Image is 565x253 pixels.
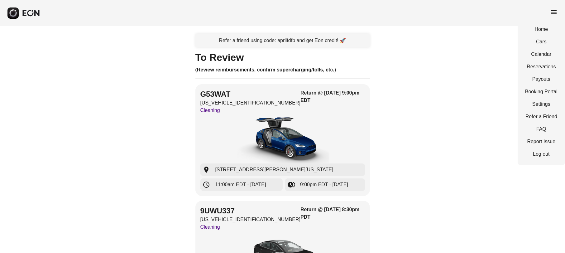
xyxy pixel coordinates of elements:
a: Cars [525,38,558,46]
p: [US_VEHICLE_IDENTIFICATION_NUMBER] [200,216,301,223]
button: G53WAT[US_VEHICLE_IDENTIFICATION_NUMBER]CleaningReturn @ [DATE] 9:00pm EDTcar[STREET_ADDRESS][PER... [195,84,370,196]
p: Cleaning [200,107,301,114]
h2: 9UWU337 [200,206,301,216]
a: Home [525,26,558,33]
a: FAQ [525,125,558,133]
span: [STREET_ADDRESS][PERSON_NAME][US_STATE] [215,166,333,173]
h3: (Review reimbursements, confirm supercharging/tolls, etc.) [195,66,370,74]
h3: Return @ [DATE] 9:00pm EDT [300,89,365,104]
a: Payouts [525,75,558,83]
p: Cleaning [200,223,301,231]
a: Refer a friend using code: aprilfdfb and get Eon credit! 🚀 [195,34,370,47]
h3: Return @ [DATE] 8:30pm PDT [300,206,365,221]
a: Log out [525,150,558,158]
h1: To Review [195,54,370,61]
span: 11:00am EDT - [DATE] [215,181,266,188]
a: Calendar [525,51,558,58]
a: Settings [525,100,558,108]
a: Reservations [525,63,558,71]
a: Refer a Friend [525,113,558,120]
a: Report Issue [525,138,558,145]
span: browse_gallery [288,181,295,188]
span: location_on [203,166,210,173]
img: car [236,117,329,163]
span: 9:00pm EDT - [DATE] [300,181,348,188]
p: [US_VEHICLE_IDENTIFICATION_NUMBER] [200,99,301,107]
span: menu [550,8,558,16]
h2: G53WAT [200,89,301,99]
span: schedule [203,181,210,188]
a: Booking Portal [525,88,558,95]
